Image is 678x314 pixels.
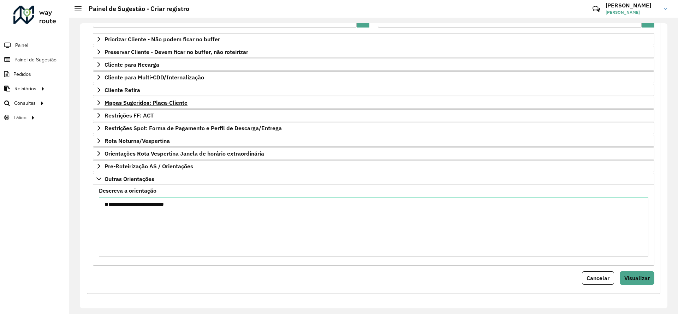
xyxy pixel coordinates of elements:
[93,135,654,147] a: Rota Noturna/Vespertina
[105,125,282,131] span: Restrições Spot: Forma de Pagamento e Perfil de Descarga/Entrega
[105,176,154,182] span: Outras Orientações
[93,109,654,121] a: Restrições FF: ACT
[14,85,36,92] span: Relatórios
[93,84,654,96] a: Cliente Retira
[589,1,604,17] a: Contato Rápido
[105,74,204,80] span: Cliente para Multi-CDD/Internalização
[13,71,31,78] span: Pedidos
[105,163,193,169] span: Pre-Roteirização AS / Orientações
[105,100,188,105] span: Mapas Sugeridos: Placa-Cliente
[105,151,264,156] span: Orientações Rota Vespertina Janela de horário extraordinária
[14,56,56,64] span: Painel de Sugestão
[93,71,654,83] a: Cliente para Multi-CDD/Internalização
[624,274,650,282] span: Visualizar
[105,113,154,118] span: Restrições FF: ACT
[93,33,654,45] a: Priorizar Cliente - Não podem ficar no buffer
[82,5,189,13] h2: Painel de Sugestão - Criar registro
[14,99,36,107] span: Consultas
[105,36,220,42] span: Priorizar Cliente - Não podem ficar no buffer
[93,147,654,159] a: Orientações Rota Vespertina Janela de horário extraordinária
[93,160,654,172] a: Pre-Roteirização AS / Orientações
[105,87,140,93] span: Cliente Retira
[93,59,654,71] a: Cliente para Recarga
[587,274,609,282] span: Cancelar
[105,138,170,144] span: Rota Noturna/Vespertina
[105,49,248,55] span: Preservar Cliente - Devem ficar no buffer, não roteirizar
[93,185,654,266] div: Outras Orientações
[606,2,659,9] h3: [PERSON_NAME]
[99,186,156,195] label: Descreva a orientação
[606,9,659,16] span: [PERSON_NAME]
[13,114,26,121] span: Tático
[93,97,654,109] a: Mapas Sugeridos: Placa-Cliente
[620,271,654,285] button: Visualizar
[93,122,654,134] a: Restrições Spot: Forma de Pagamento e Perfil de Descarga/Entrega
[105,62,159,67] span: Cliente para Recarga
[15,42,28,49] span: Painel
[93,173,654,185] a: Outras Orientações
[582,271,614,285] button: Cancelar
[93,46,654,58] a: Preservar Cliente - Devem ficar no buffer, não roteirizar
